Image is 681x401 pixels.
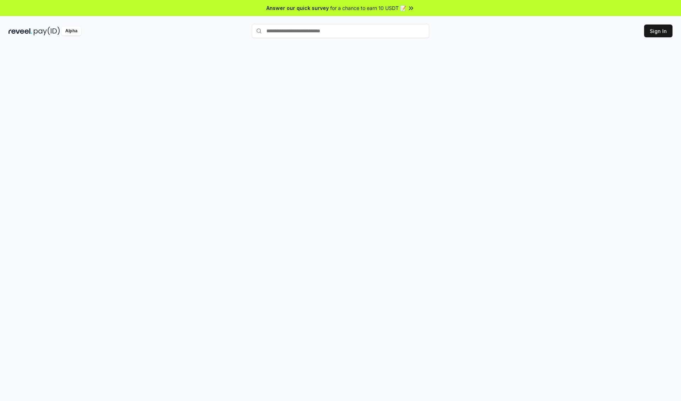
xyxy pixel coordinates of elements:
button: Sign In [644,25,672,37]
span: for a chance to earn 10 USDT 📝 [330,4,406,12]
div: Alpha [61,27,81,36]
img: reveel_dark [9,27,32,36]
img: pay_id [34,27,60,36]
span: Answer our quick survey [266,4,329,12]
